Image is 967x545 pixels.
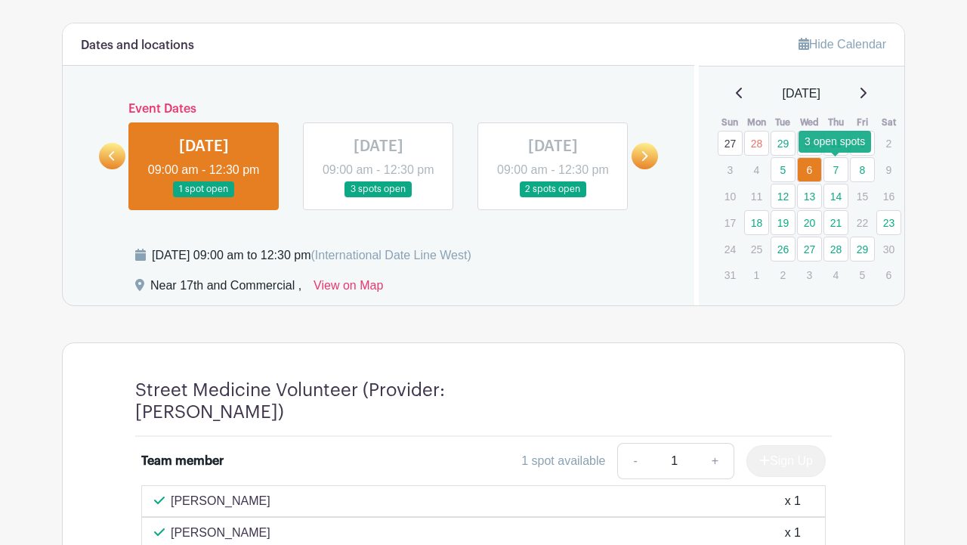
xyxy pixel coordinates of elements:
p: 1 [744,263,769,286]
p: 2 [876,132,901,155]
a: 27 [718,131,743,156]
p: 3 [718,158,743,181]
a: 20 [797,210,822,235]
p: 10 [718,184,743,208]
p: 11 [744,184,769,208]
p: 15 [850,184,875,208]
h4: Street Medicine Volunteer (Provider: [PERSON_NAME]) [135,379,551,423]
a: 7 [823,157,848,182]
div: 1 spot available [521,452,605,470]
th: Thu [823,115,849,130]
th: Sat [876,115,902,130]
a: 28 [744,131,769,156]
p: 22 [850,211,875,234]
a: 13 [797,184,822,209]
h6: Dates and locations [81,39,194,53]
th: Wed [796,115,823,130]
th: Fri [849,115,876,130]
a: 18 [744,210,769,235]
span: [DATE] [783,85,820,103]
p: 25 [744,237,769,261]
div: Team member [141,452,224,470]
p: 9 [876,158,901,181]
div: x 1 [785,492,801,510]
p: 17 [718,211,743,234]
a: 29 [850,237,875,262]
p: 5 [850,263,875,286]
div: [DATE] 09:00 am to 12:30 pm [152,246,471,265]
a: 30 [797,131,822,156]
p: 4 [823,263,848,286]
th: Tue [770,115,796,130]
a: 19 [771,210,796,235]
a: 28 [823,237,848,262]
p: 2 [771,263,796,286]
a: + [697,443,734,479]
a: View on Map [314,277,383,301]
div: Near 17th and Commercial , [150,277,301,301]
a: 29 [771,131,796,156]
a: 14 [823,184,848,209]
th: Mon [743,115,770,130]
p: 4 [744,158,769,181]
a: 5 [771,157,796,182]
p: 30 [876,237,901,261]
p: [PERSON_NAME] [171,492,270,510]
div: x 1 [785,524,801,542]
div: 3 open spots [799,131,871,153]
a: Hide Calendar [799,38,886,51]
a: 26 [771,237,796,262]
p: 31 [718,263,743,286]
a: 23 [876,210,901,235]
p: 6 [876,263,901,286]
p: 16 [876,184,901,208]
a: 6 [797,157,822,182]
span: (International Date Line West) [310,249,471,262]
a: 12 [771,184,796,209]
th: Sun [717,115,743,130]
a: 27 [797,237,822,262]
a: 21 [823,210,848,235]
h6: Event Dates [125,102,632,116]
a: - [617,443,652,479]
a: 8 [850,157,875,182]
p: 24 [718,237,743,261]
p: 3 [797,263,822,286]
p: [PERSON_NAME] [171,524,270,542]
